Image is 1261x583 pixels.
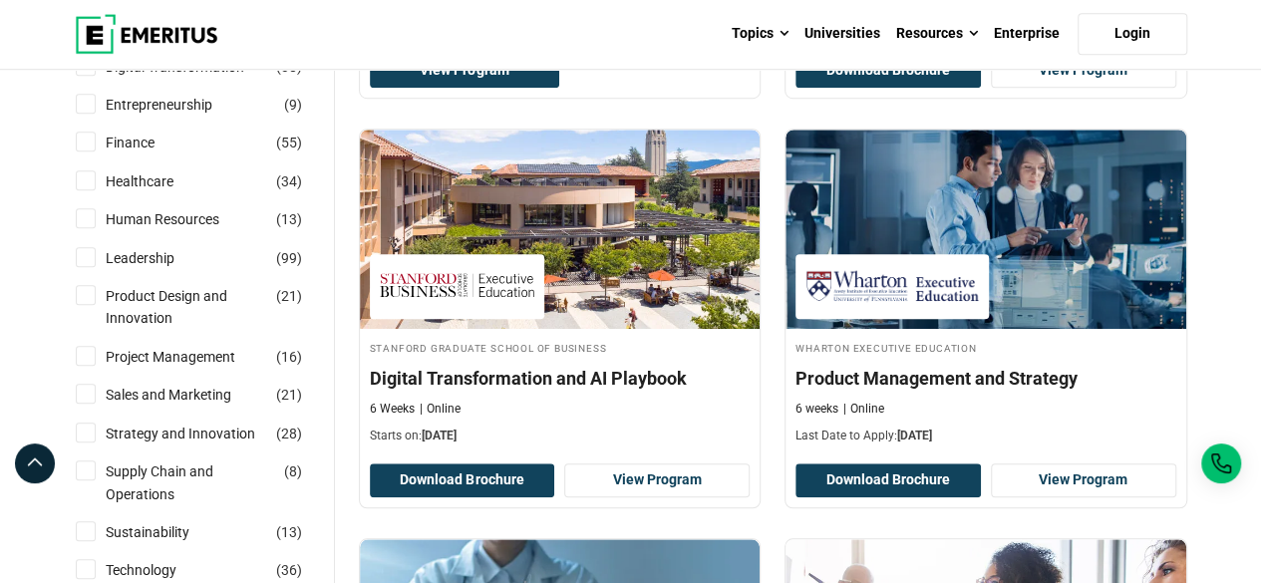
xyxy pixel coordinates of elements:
p: Starts on: [370,428,751,444]
a: Login [1078,13,1187,55]
span: ( ) [276,521,302,543]
a: Supply Chain and Operations [106,460,315,505]
a: Sales and Marketing [106,384,271,406]
span: 34 [281,173,297,189]
a: View Program [991,463,1176,497]
span: ( ) [276,559,302,581]
span: [DATE] [422,429,457,442]
p: Last Date to Apply: [795,428,1176,444]
a: View Program [370,54,560,88]
button: Download Brochure [370,463,555,497]
span: ( ) [276,384,302,406]
p: Online [843,401,884,418]
button: Download Brochure [795,463,981,497]
h4: Product Management and Strategy [795,366,1176,391]
a: Finance [106,132,194,153]
h4: Wharton Executive Education [795,339,1176,356]
a: View Program [991,54,1176,88]
button: Download Brochure [795,54,981,88]
span: ( ) [276,208,302,230]
span: ( ) [276,247,302,269]
a: Sustainability [106,521,229,543]
img: Product Management and Strategy | Online Product Design and Innovation Course [786,130,1186,329]
span: 21 [281,288,297,304]
a: Strategy and Innovation [106,423,295,444]
span: ( ) [276,346,302,368]
span: 99 [281,250,297,266]
a: Entrepreneurship [106,94,252,116]
span: 8 [289,463,297,479]
img: Digital Transformation and AI Playbook | Online Digital Marketing Course [360,130,761,329]
a: View Program [564,463,750,497]
p: 6 weeks [795,401,838,418]
span: ( ) [284,460,302,482]
p: Online [420,401,461,418]
img: Wharton Executive Education [805,264,979,309]
a: Project Management [106,346,275,368]
span: 21 [281,387,297,403]
span: 55 [281,135,297,150]
span: [DATE] [897,429,932,442]
span: ( ) [276,170,302,192]
span: 16 [281,349,297,365]
span: 13 [281,211,297,227]
span: 28 [281,426,297,441]
span: ( ) [276,423,302,444]
img: Stanford Graduate School of Business [380,264,534,309]
h4: Digital Transformation and AI Playbook [370,366,751,391]
span: ( ) [276,132,302,153]
a: Digital Marketing Course by Stanford Graduate School of Business - September 18, 2025 Stanford Gr... [360,130,761,454]
span: ( ) [276,285,302,307]
a: Product Design and Innovation [106,285,315,330]
a: Product Design and Innovation Course by Wharton Executive Education - September 18, 2025 Wharton ... [786,130,1186,454]
span: ( ) [284,94,302,116]
span: 38 [281,59,297,75]
a: Healthcare [106,170,213,192]
a: Technology [106,559,216,581]
span: 36 [281,562,297,578]
span: 13 [281,524,297,540]
a: Human Resources [106,208,259,230]
span: 9 [289,97,297,113]
h4: Stanford Graduate School of Business [370,339,751,356]
p: 6 Weeks [370,401,415,418]
a: Leadership [106,247,214,269]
